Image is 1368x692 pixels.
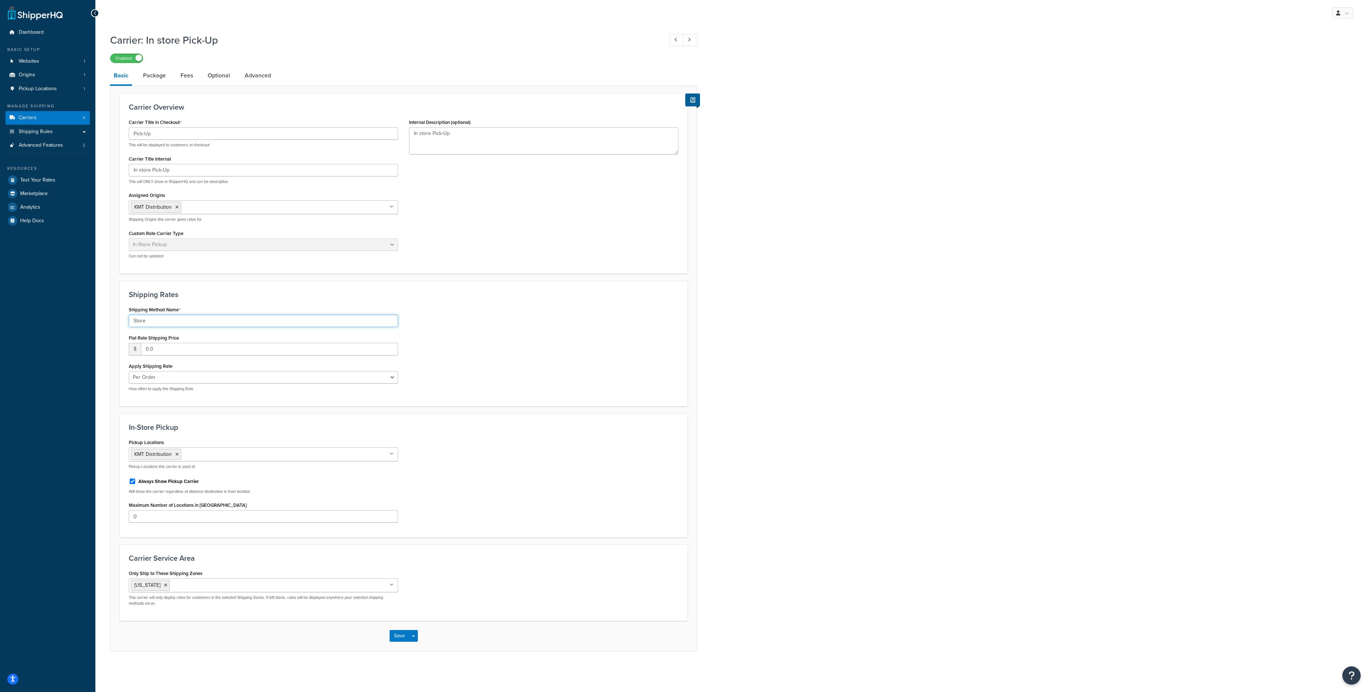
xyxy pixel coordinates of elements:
p: How often to apply this Shipping Rate [129,386,398,392]
span: $ [129,343,141,355]
label: Flat Rate Shipping Price [129,335,179,341]
span: KMT Distribution [134,450,172,458]
span: Marketplace [20,191,48,197]
span: Advanced Features [19,142,63,149]
a: Previous Record [670,34,684,46]
span: Dashboard [19,29,44,36]
span: Pickup Locations [19,86,57,92]
a: Pickup Locations1 [6,82,90,96]
h3: Shipping Rates [129,290,678,299]
p: This will ONLY show in ShipperHQ and can be descriptive [129,179,398,184]
label: Internal Description (optional) [409,120,471,125]
li: Pickup Locations [6,82,90,96]
p: Will show the carrier regardless of distance destination is from location [129,489,398,494]
label: Carrier Title in Checkout [129,120,182,125]
li: Origins [6,68,90,82]
h3: Carrier Service Area [129,554,678,562]
span: Test Your Rates [20,177,55,183]
label: Apply Shipping Rate [129,363,172,369]
p: This carrier will only display rates for customers in the selected Shipping Zones. If left blank,... [129,595,398,606]
span: 2 [83,142,85,149]
p: Pickup Locations this carrier is used at [129,464,398,469]
span: 1 [84,72,85,78]
span: Origins [19,72,35,78]
button: Show Help Docs [685,94,700,106]
p: Can not be updated [129,253,398,259]
label: Assigned Origins [129,193,165,198]
label: Shipping Method Name [129,307,180,313]
a: Basic [110,67,132,86]
a: Shipping Rules [6,125,90,139]
a: Test Your Rates [6,173,90,187]
span: Analytics [20,204,40,210]
a: Help Docs [6,214,90,227]
a: Optional [204,67,234,84]
a: Carriers4 [6,111,90,125]
label: Pickup Locations [129,440,164,445]
a: Analytics [6,201,90,214]
div: Manage Shipping [6,103,90,109]
h3: In-Store Pickup [129,423,678,431]
span: Help Docs [20,218,44,224]
span: 1 [84,86,85,92]
a: Next Record [683,34,697,46]
a: Advanced [241,67,275,84]
h1: Carrier: In store Pick-Up [110,33,656,47]
a: Package [139,67,169,84]
label: Enabled [110,54,143,63]
label: Always Show Pickup Carrier [138,478,199,485]
div: Resources [6,165,90,172]
a: Origins1 [6,68,90,82]
span: Carriers [19,115,37,121]
span: [US_STATE] [134,581,160,589]
textarea: In store Pick-Up [409,127,678,154]
a: Websites1 [6,55,90,68]
a: Fees [177,67,197,84]
label: Maximum Number of Locations in [GEOGRAPHIC_DATA] [129,502,247,508]
span: KMT Distribution [134,203,172,211]
span: 1 [84,58,85,65]
button: Save [390,630,409,642]
label: Only Ship to These Shipping Zones [129,571,203,576]
button: Open Resource Center [1342,666,1361,685]
a: Advanced Features2 [6,139,90,152]
span: Shipping Rules [19,129,53,135]
li: Websites [6,55,90,68]
h3: Carrier Overview [129,103,678,111]
span: 4 [83,115,85,121]
label: Carrier Title Internal [129,156,171,162]
li: Carriers [6,111,90,125]
span: Websites [19,58,39,65]
label: Custom Rate Carrier Type [129,231,183,236]
p: Shipping Origins this carrier gives rates for [129,217,398,222]
div: Basic Setup [6,47,90,53]
a: Dashboard [6,26,90,39]
a: Marketplace [6,187,90,200]
p: This will be displayed to customers at checkout [129,142,398,148]
li: Advanced Features [6,139,90,152]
